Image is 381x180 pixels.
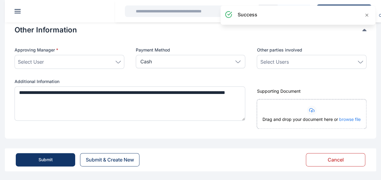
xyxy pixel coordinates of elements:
div: Other Information [15,25,366,35]
label: Additional Information [15,78,245,85]
button: Submit & Create New [80,153,139,166]
span: Other parties involved [257,47,302,53]
div: Supporting Document [257,88,366,94]
button: Submit [16,153,75,166]
span: Select Users [260,58,289,65]
button: Cancel [306,153,365,166]
span: Approving Manager [15,47,58,53]
label: Payment Method [136,47,246,53]
h3: success [238,11,257,18]
div: Drag and drop your document here or [257,116,366,128]
span: Select User [18,58,44,65]
p: Cash [140,58,152,65]
span: browse file [339,117,361,122]
button: Other Information [15,25,362,35]
div: Submit [38,157,53,163]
